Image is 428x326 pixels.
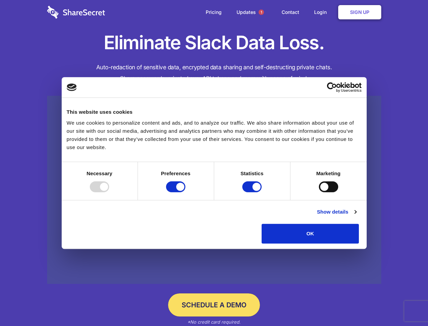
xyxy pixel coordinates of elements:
strong: Necessary [87,170,113,176]
h4: Auto-redaction of sensitive data, encrypted data sharing and self-destructing private chats. Shar... [47,62,381,84]
a: Wistia video thumbnail [47,96,381,284]
a: Sign Up [338,5,381,19]
strong: Marketing [316,170,341,176]
img: logo-wordmark-white-trans-d4663122ce5f474addd5e946df7df03e33cb6a1c49d2221995e7729f52c070b2.svg [47,6,105,19]
button: OK [262,224,359,243]
a: Usercentrics Cookiebot - opens in a new window [302,82,362,92]
img: logo [67,84,77,91]
a: Login [307,2,337,23]
div: This website uses cookies [67,108,362,116]
a: Contact [275,2,306,23]
span: 1 [259,10,264,15]
strong: Preferences [161,170,190,176]
strong: Statistics [241,170,264,176]
div: We use cookies to personalize content and ads, and to analyze our traffic. We also share informat... [67,119,362,151]
a: Schedule a Demo [168,293,260,316]
a: Pricing [199,2,228,23]
a: Show details [317,208,356,216]
em: *No credit card required. [187,319,241,325]
h1: Eliminate Slack Data Loss. [47,31,381,55]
